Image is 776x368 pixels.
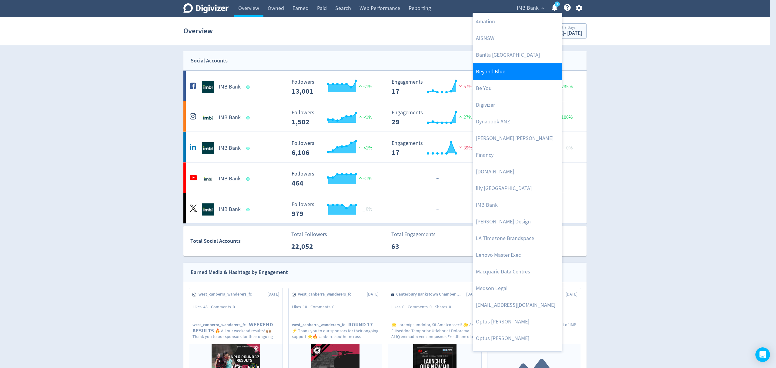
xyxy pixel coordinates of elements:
a: [PERSON_NAME] [PERSON_NAME] [473,130,562,147]
a: Barilla [GEOGRAPHIC_DATA] [473,47,562,63]
a: Optus [PERSON_NAME] [473,330,562,347]
a: Lenovo Master Exec [473,247,562,263]
a: AISNSW [473,30,562,47]
a: Medson Legal [473,280,562,297]
a: [EMAIL_ADDRESS][DOMAIN_NAME] [473,297,562,313]
div: Open Intercom Messenger [755,347,770,362]
a: Optus [PERSON_NAME] [473,347,562,363]
a: Digivizer [473,97,562,113]
a: IMB Bank [473,197,562,213]
a: Macquarie Data Centres [473,263,562,280]
a: Be You [473,80,562,97]
a: Optus [PERSON_NAME] [473,313,562,330]
a: Financy [473,147,562,163]
a: LA Timezone Brandspace [473,230,562,247]
a: Beyond Blue [473,63,562,80]
a: Dynabook ANZ [473,113,562,130]
a: illy [GEOGRAPHIC_DATA] [473,180,562,197]
a: [PERSON_NAME] Design [473,213,562,230]
a: 4mation [473,13,562,30]
a: [DOMAIN_NAME] [473,163,562,180]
